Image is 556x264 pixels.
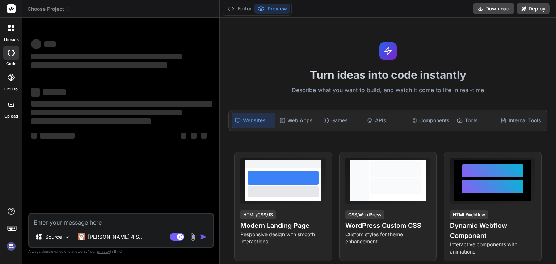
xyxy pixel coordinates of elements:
span: ‌ [31,101,212,107]
div: Internal Tools [498,113,544,128]
button: Editor [224,4,254,14]
div: Tools [454,113,496,128]
div: APIs [364,113,407,128]
h4: Modern Landing Page [240,221,326,231]
button: Preview [254,4,290,14]
img: attachment [189,233,197,241]
div: Components [408,113,452,128]
h4: Dynamic Webflow Component [450,221,535,241]
img: signin [5,240,17,252]
button: Download [473,3,514,14]
span: ‌ [31,118,151,124]
span: ‌ [31,133,37,139]
span: privacy [97,249,110,254]
div: Websites [232,113,275,128]
label: Upload [4,113,18,119]
div: HTML/Webflow [450,210,488,219]
p: Describe what you want to build, and watch it come to life in real-time [224,86,552,95]
img: icon [200,233,207,240]
p: Interactive components with animations [450,241,535,255]
p: Always double-check its answers. Your in Bind [28,248,214,255]
div: HTML/CSS/JS [240,210,276,219]
label: code [6,61,16,67]
button: Deploy [517,3,550,14]
p: [PERSON_NAME] 4 S.. [88,233,142,240]
p: Responsive design with smooth interactions [240,231,326,245]
p: Custom styles for theme enhancement [345,231,431,245]
span: Choose Project [28,5,71,13]
span: ‌ [191,133,197,139]
div: Web Apps [277,113,319,128]
div: Games [320,113,363,128]
span: ‌ [31,54,182,59]
img: Claude 4 Sonnet [78,233,85,240]
span: ‌ [181,133,186,139]
span: ‌ [31,110,182,115]
img: Pick Models [64,234,70,240]
label: threads [3,37,19,43]
div: CSS/WordPress [345,210,384,219]
span: ‌ [44,41,56,47]
span: ‌ [43,89,66,95]
h4: WordPress Custom CSS [345,221,431,231]
span: ‌ [31,39,41,49]
span: ‌ [31,88,40,97]
p: Source [45,233,62,240]
span: ‌ [201,133,207,139]
h1: Turn ideas into code instantly [224,68,552,81]
label: GitHub [4,86,18,92]
span: ‌ [40,133,75,139]
span: ‌ [31,62,167,68]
